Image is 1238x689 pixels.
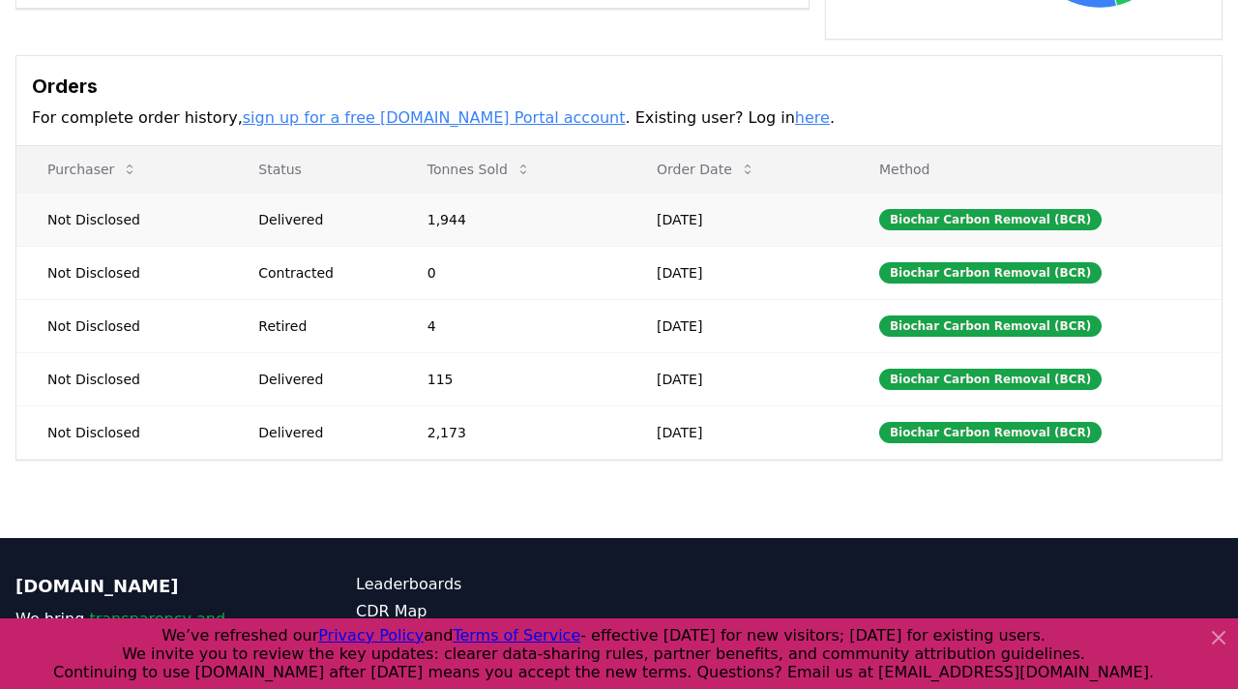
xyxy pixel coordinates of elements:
[356,600,619,623] a: CDR Map
[15,610,225,651] span: transparency and accountability
[641,150,771,189] button: Order Date
[16,246,227,299] td: Not Disclosed
[626,405,848,459] td: [DATE]
[16,193,227,246] td: Not Disclosed
[258,210,380,229] div: Delivered
[879,209,1102,230] div: Biochar Carbon Removal (BCR)
[626,193,848,246] td: [DATE]
[15,608,279,677] p: We bring to the durable carbon removal market
[795,108,830,127] a: here
[15,573,279,600] p: [DOMAIN_NAME]
[32,72,1206,101] h3: Orders
[258,370,380,389] div: Delivered
[258,423,380,442] div: Delivered
[879,262,1102,284] div: Biochar Carbon Removal (BCR)
[397,352,626,405] td: 115
[626,246,848,299] td: [DATE]
[412,150,546,189] button: Tonnes Sold
[32,106,1206,130] p: For complete order history, . Existing user? Log in .
[879,369,1102,390] div: Biochar Carbon Removal (BCR)
[258,316,380,336] div: Retired
[16,299,227,352] td: Not Disclosed
[879,422,1102,443] div: Biochar Carbon Removal (BCR)
[626,299,848,352] td: [DATE]
[32,150,153,189] button: Purchaser
[243,160,380,179] p: Status
[864,160,1206,179] p: Method
[258,263,380,283] div: Contracted
[397,193,626,246] td: 1,944
[356,573,619,596] a: Leaderboards
[16,352,227,405] td: Not Disclosed
[879,315,1102,337] div: Biochar Carbon Removal (BCR)
[626,352,848,405] td: [DATE]
[16,405,227,459] td: Not Disclosed
[397,246,626,299] td: 0
[243,108,626,127] a: sign up for a free [DOMAIN_NAME] Portal account
[397,405,626,459] td: 2,173
[397,299,626,352] td: 4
